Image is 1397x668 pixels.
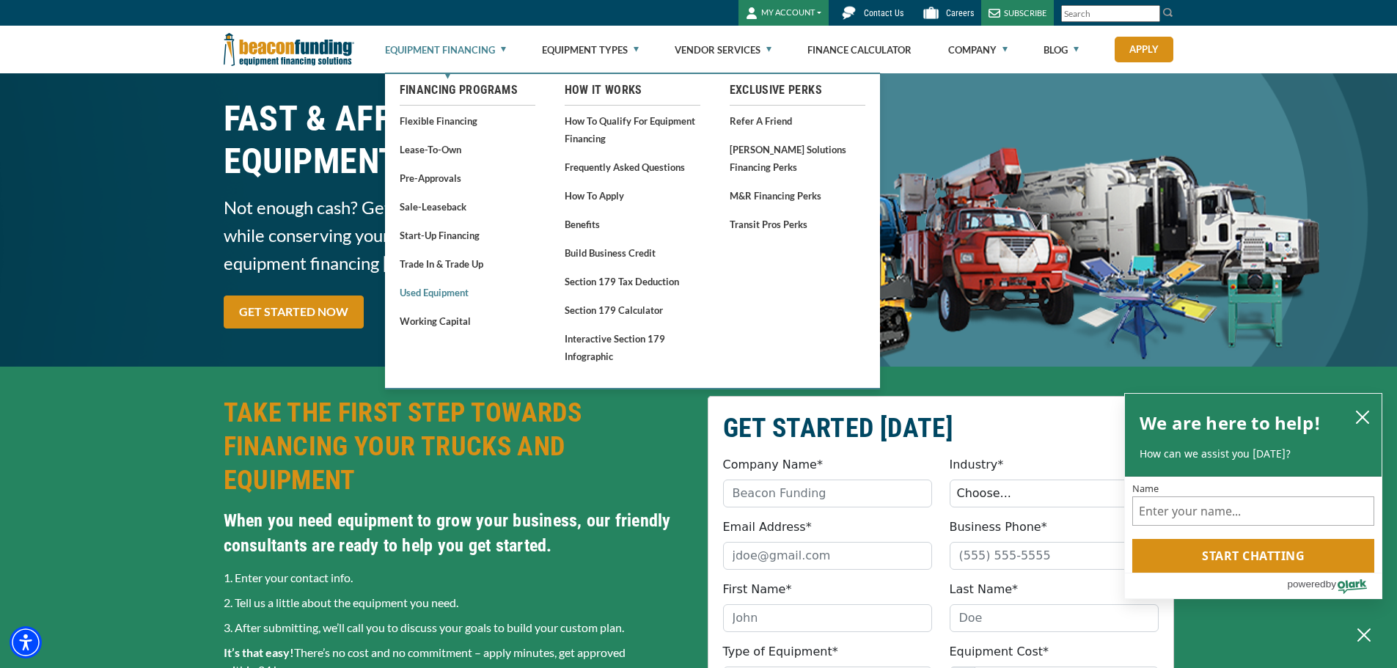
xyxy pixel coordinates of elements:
[807,26,912,73] a: Finance Calculator
[730,111,865,130] a: Refer a Friend
[1140,447,1367,461] p: How can we assist you [DATE]?
[1132,539,1374,573] button: Start chatting
[1132,496,1374,526] input: Name
[565,243,700,262] a: Build Business Credit
[1124,393,1382,600] div: olark chatbox
[224,619,690,636] p: 3. After submitting, we’ll call you to discuss your goals to build your custom plan.
[224,594,690,612] p: 2. Tell us a little about the equipment you need.
[1287,573,1382,598] a: Powered by Olark
[723,518,812,536] label: Email Address*
[400,226,535,244] a: Start-Up Financing
[1140,408,1321,438] h2: We are here to help!
[542,26,639,73] a: Equipment Types
[723,542,932,570] input: jdoe@gmail.com
[1061,5,1160,22] input: Search
[1145,8,1156,20] a: Clear search text
[950,456,1004,474] label: Industry*
[730,81,865,99] a: Exclusive Perks
[723,604,932,632] input: John
[723,411,1159,445] h2: GET STARTED [DATE]
[224,140,690,183] span: EQUIPMENT FINANCING
[950,542,1159,570] input: (555) 555-5555
[723,643,838,661] label: Type of Equipment*
[950,604,1159,632] input: Doe
[565,329,700,365] a: Interactive Section 179 Infographic
[400,254,535,273] a: Trade In & Trade Up
[565,215,700,233] a: Benefits
[224,396,690,497] h2: TAKE THE FIRST STEP TOWARDS FINANCING YOUR TRUCKS AND EQUIPMENT
[400,283,535,301] a: Used Equipment
[730,140,865,176] a: [PERSON_NAME] Solutions Financing Perks
[400,111,535,130] a: Flexible Financing
[224,296,364,329] a: GET STARTED NOW
[1132,484,1374,493] label: Name
[400,197,535,216] a: Sale-Leaseback
[400,140,535,158] a: Lease-To-Own
[565,301,700,319] a: Section 179 Calculator
[723,480,932,507] input: Beacon Funding
[1044,26,1079,73] a: Blog
[730,215,865,233] a: Transit Pros Perks
[675,26,771,73] a: Vendor Services
[1351,406,1374,427] button: close chatbox
[400,81,535,99] a: Financing Programs
[400,312,535,330] a: Working Capital
[950,581,1019,598] label: Last Name*
[565,186,700,205] a: How to Apply
[224,645,294,659] strong: It’s that easy!
[565,81,700,99] a: How It Works
[723,456,823,474] label: Company Name*
[10,626,42,658] div: Accessibility Menu
[1162,7,1174,18] img: Search
[224,569,690,587] p: 1. Enter your contact info.
[1346,613,1382,657] button: Close Chatbox
[950,518,1047,536] label: Business Phone*
[730,186,865,205] a: M&R Financing Perks
[950,643,1049,661] label: Equipment Cost*
[1326,575,1336,593] span: by
[385,26,506,73] a: Equipment Financing
[565,158,700,176] a: Frequently Asked Questions
[946,8,974,18] span: Careers
[224,98,690,183] h1: FAST & AFFORDABLE TRUCK &
[864,8,903,18] span: Contact Us
[565,111,700,147] a: How to Qualify for Equipment Financing
[400,169,535,187] a: Pre-approvals
[224,194,690,277] span: Not enough cash? Get the trucks and equipment you need while conserving your cash! Opt for fast, ...
[723,581,792,598] label: First Name*
[1115,37,1173,62] a: Apply
[1287,575,1325,593] span: powered
[565,272,700,290] a: Section 179 Tax Deduction
[224,508,690,558] h4: When you need equipment to grow your business, our friendly consultants are ready to help you get...
[224,26,354,73] img: Beacon Funding Corporation logo
[948,26,1008,73] a: Company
